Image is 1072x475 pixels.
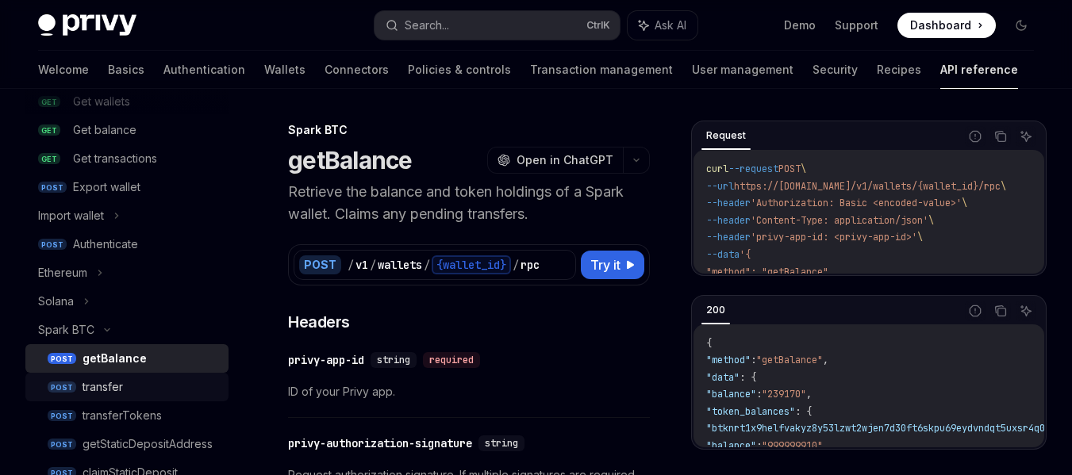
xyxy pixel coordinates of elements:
[299,255,341,274] div: POST
[928,214,934,227] span: \
[655,17,686,33] span: Ask AI
[73,121,136,140] div: Get balance
[163,51,245,89] a: Authentication
[990,126,1011,147] button: Copy the contents from the code block
[38,182,67,193] span: POST
[25,173,229,201] a: POSTExport wallet
[990,301,1011,321] button: Copy the contents from the code block
[348,257,354,273] div: /
[48,410,76,422] span: POST
[835,17,878,33] a: Support
[48,439,76,450] span: POST
[706,266,834,278] span: "method": "getBalance",
[740,371,756,384] span: : {
[517,152,613,168] span: Open in ChatGPT
[706,439,756,452] span: "balance"
[965,301,986,321] button: Report incorrect code
[38,320,94,339] div: Spark BTC
[706,248,740,261] span: --data
[48,381,76,393] span: POST
[288,435,472,451] div: privy-authorization-signature
[355,257,368,273] div: v1
[706,388,756,400] span: "balance"
[25,401,229,430] a: POSTtransferTokens
[83,349,147,368] div: getBalance
[706,197,751,209] span: --header
[38,124,60,136] span: GET
[795,405,812,418] span: : {
[108,51,144,89] a: Basics
[590,255,621,274] span: Try it
[375,11,621,40] button: Search...CtrlK
[325,51,389,89] a: Connectors
[485,437,518,450] span: string
[521,257,540,273] div: rpc
[706,180,734,193] span: --url
[762,388,806,400] span: "239170"
[706,214,751,227] span: --header
[73,235,138,254] div: Authenticate
[264,51,305,89] a: Wallets
[288,311,350,333] span: Headers
[1016,301,1036,321] button: Ask AI
[756,439,762,452] span: :
[965,126,986,147] button: Report incorrect code
[1016,126,1036,147] button: Ask AI
[38,292,74,311] div: Solana
[25,373,229,401] a: POSTtransfer
[370,257,376,273] div: /
[784,17,816,33] a: Demo
[83,377,123,396] div: transfer
[25,344,229,373] a: POSTgetBalance
[288,352,364,368] div: privy-app-id
[706,337,712,350] span: {
[706,371,740,384] span: "data"
[432,255,511,274] div: {wallet_id}
[405,16,449,35] div: Search...
[823,354,828,366] span: ,
[38,239,67,251] span: POST
[751,214,928,227] span: 'Content-Type: application/json'
[706,405,795,418] span: "token_balances"
[378,257,422,273] div: wallets
[751,354,756,366] span: :
[73,149,157,168] div: Get transactions
[408,51,511,89] a: Policies & controls
[25,116,229,144] a: GETGet balance
[940,51,1018,89] a: API reference
[288,181,650,225] p: Retrieve the balance and token holdings of a Spark wallet. Claims any pending transfers.
[801,163,806,175] span: \
[823,439,828,452] span: ,
[38,51,89,89] a: Welcome
[756,354,823,366] span: "getBalance"
[83,435,213,454] div: getStaticDepositAddress
[38,263,87,282] div: Ethereum
[25,230,229,259] a: POSTAuthenticate
[288,122,650,138] div: Spark BTC
[751,231,917,243] span: 'privy-app-id: <privy-app-id>'
[38,153,60,165] span: GET
[897,13,996,38] a: Dashboard
[778,163,801,175] span: POST
[25,430,229,458] a: POSTgetStaticDepositAddress
[734,180,1001,193] span: https://[DOMAIN_NAME]/v1/wallets/{wallet_id}/rpc
[288,146,413,174] h1: getBalance
[877,51,921,89] a: Recipes
[756,388,762,400] span: :
[910,17,971,33] span: Dashboard
[581,251,644,279] button: Try it
[962,197,967,209] span: \
[25,144,229,173] a: GETGet transactions
[762,439,823,452] span: "999999910"
[38,14,136,36] img: dark logo
[628,11,697,40] button: Ask AI
[530,51,673,89] a: Transaction management
[487,147,623,174] button: Open in ChatGPT
[73,178,140,197] div: Export wallet
[813,51,858,89] a: Security
[706,354,751,366] span: "method"
[1001,180,1006,193] span: \
[377,354,410,366] span: string
[701,301,730,320] div: 200
[706,163,728,175] span: curl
